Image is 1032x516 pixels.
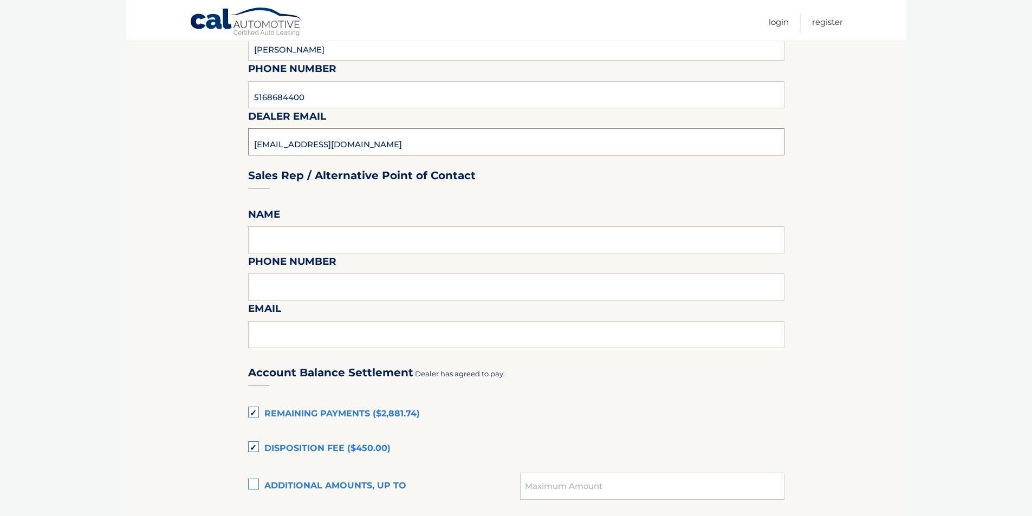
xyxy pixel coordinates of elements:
[248,108,326,128] label: Dealer Email
[190,7,303,38] a: Cal Automotive
[248,301,281,321] label: Email
[248,403,784,425] label: Remaining Payments ($2,881.74)
[248,206,280,226] label: Name
[769,13,789,31] a: Login
[248,475,521,497] label: Additional amounts, up to
[520,473,784,500] input: Maximum Amount
[415,369,505,378] span: Dealer has agreed to pay:
[248,438,784,460] label: Disposition Fee ($450.00)
[812,13,843,31] a: Register
[248,253,336,273] label: Phone Number
[248,366,413,380] h3: Account Balance Settlement
[248,169,476,182] h3: Sales Rep / Alternative Point of Contact
[248,61,336,81] label: Phone Number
